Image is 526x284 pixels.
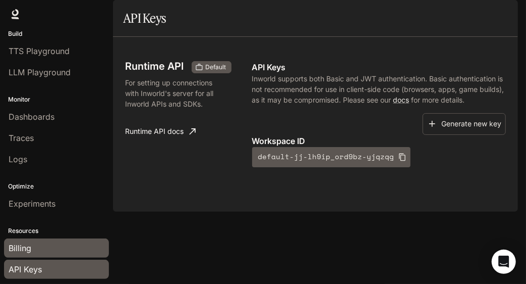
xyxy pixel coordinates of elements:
p: API Keys [252,61,506,73]
p: For setting up connections with Inworld's server for all Inworld APIs and SDKs. [125,77,214,109]
p: Workspace ID [252,135,506,147]
button: default-jj-lh9ip_ord9bz-yjqzqg [252,147,411,167]
button: Generate new key [423,113,506,135]
span: Default [201,63,230,72]
div: Open Intercom Messenger [492,250,516,274]
a: Runtime API docs [121,121,200,141]
a: docs [393,96,410,104]
h3: Runtime API [125,61,184,71]
p: Inworld supports both Basic and JWT authentication. Basic authentication is not recommended for u... [252,73,506,105]
h1: API Keys [123,8,166,28]
div: These keys will apply to your current workspace only [192,61,231,73]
